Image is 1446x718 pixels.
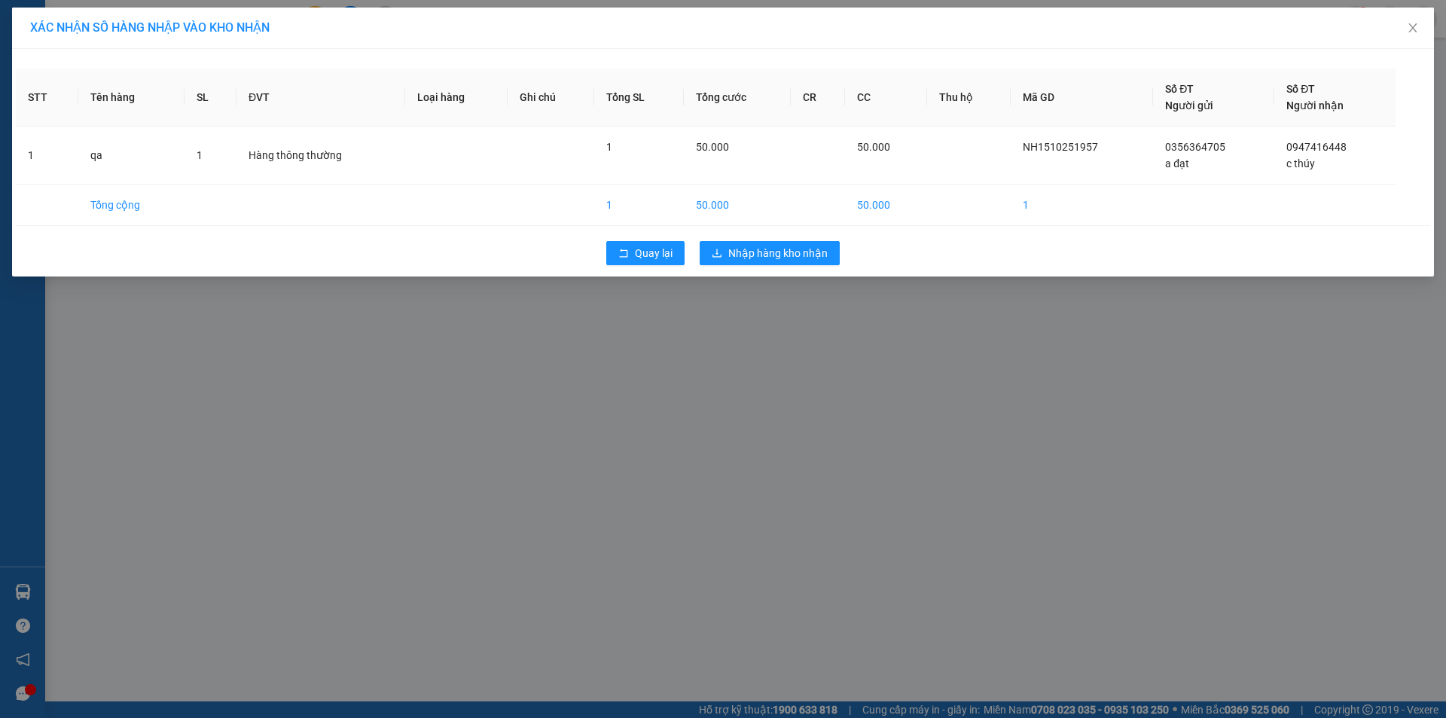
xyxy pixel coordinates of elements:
span: Số ĐT [1286,83,1315,95]
td: 1 [16,127,78,185]
button: Close [1392,8,1434,50]
th: Loại hàng [405,69,508,127]
span: NH1510251957 [1023,141,1098,153]
th: Tổng SL [594,69,684,127]
th: Tên hàng [78,69,185,127]
td: qa [78,127,185,185]
th: Mã GD [1011,69,1154,127]
th: Ghi chú [508,69,594,127]
span: Quay lại [635,245,673,261]
td: 1 [594,185,684,226]
span: 0356364705 [1165,141,1225,153]
td: Tổng cộng [78,185,185,226]
span: Nhập hàng kho nhận [728,245,828,261]
span: rollback [618,248,629,260]
span: 1 [197,149,203,161]
button: rollbackQuay lại [606,241,685,265]
td: Hàng thông thường [236,127,405,185]
th: SL [185,69,236,127]
span: 50.000 [857,141,890,153]
span: Người gửi [1165,99,1213,112]
span: a đạt [1165,157,1189,170]
span: c thúy [1286,157,1315,170]
span: Số ĐT [1165,83,1194,95]
th: ĐVT [236,69,405,127]
span: download [712,248,722,260]
span: Người nhận [1286,99,1344,112]
th: Thu hộ [927,69,1011,127]
td: 1 [1011,185,1154,226]
td: 50.000 [845,185,927,226]
th: CR [791,69,845,127]
th: Tổng cước [684,69,791,127]
span: close [1407,22,1419,34]
th: CC [845,69,927,127]
span: XÁC NHẬN SỐ HÀNG NHẬP VÀO KHO NHẬN [30,20,270,35]
span: 50.000 [696,141,729,153]
th: STT [16,69,78,127]
td: 50.000 [684,185,791,226]
span: 1 [606,141,612,153]
button: downloadNhập hàng kho nhận [700,241,840,265]
span: 0947416448 [1286,141,1347,153]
